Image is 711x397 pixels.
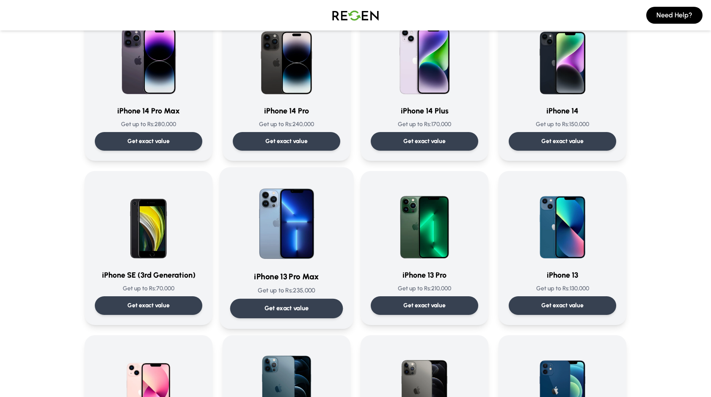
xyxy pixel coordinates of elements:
[509,105,616,117] h3: iPhone 14
[403,301,446,310] p: Get exact value
[371,269,478,281] h3: iPhone 13 Pro
[95,284,202,293] p: Get up to Rs: 70,000
[127,301,170,310] p: Get exact value
[384,17,465,98] img: iPhone 14 Plus
[509,284,616,293] p: Get up to Rs: 130,000
[108,17,189,98] img: iPhone 14 Pro Max
[230,286,343,295] p: Get up to Rs: 235,000
[95,105,202,117] h3: iPhone 14 Pro Max
[246,17,327,98] img: iPhone 14 Pro
[371,105,478,117] h3: iPhone 14 Plus
[371,284,478,293] p: Get up to Rs: 210,000
[646,7,703,24] button: Need Help?
[403,137,446,146] p: Get exact value
[127,137,170,146] p: Get exact value
[384,181,465,262] img: iPhone 13 Pro
[95,269,202,281] h3: iPhone SE (3rd Generation)
[233,105,340,117] h3: iPhone 14 Pro
[265,137,308,146] p: Get exact value
[509,120,616,129] p: Get up to Rs: 150,000
[244,178,329,263] img: iPhone 13 Pro Max
[522,17,603,98] img: iPhone 14
[95,120,202,129] p: Get up to Rs: 280,000
[233,120,340,129] p: Get up to Rs: 240,000
[509,269,616,281] h3: iPhone 13
[326,3,385,27] img: Logo
[108,181,189,262] img: iPhone SE (3rd Generation)
[522,181,603,262] img: iPhone 13
[541,137,584,146] p: Get exact value
[541,301,584,310] p: Get exact value
[265,304,309,313] p: Get exact value
[230,270,343,283] h3: iPhone 13 Pro Max
[371,120,478,129] p: Get up to Rs: 170,000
